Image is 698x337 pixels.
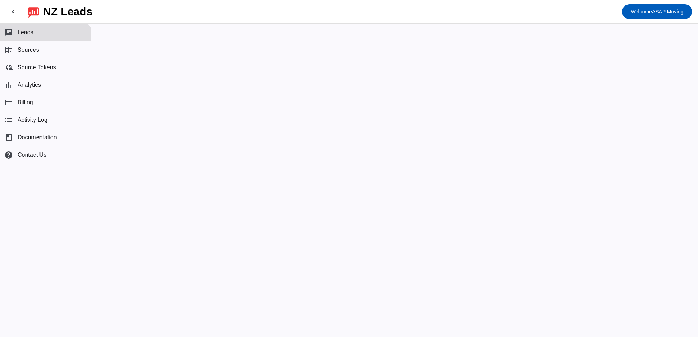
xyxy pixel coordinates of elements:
span: Welcome [631,9,652,15]
span: Leads [18,29,34,36]
span: Documentation [18,134,57,141]
mat-icon: bar_chart [4,81,13,89]
mat-icon: chevron_left [9,7,18,16]
span: Sources [18,47,39,53]
span: Analytics [18,82,41,88]
mat-icon: business [4,46,13,54]
span: Source Tokens [18,64,56,71]
img: logo [28,5,39,18]
span: book [4,133,13,142]
mat-icon: cloud_sync [4,63,13,72]
mat-icon: list [4,116,13,124]
div: NZ Leads [43,7,92,17]
span: ASAP Moving [631,7,683,17]
mat-icon: chat [4,28,13,37]
span: Billing [18,99,33,106]
button: WelcomeASAP Moving [622,4,692,19]
mat-icon: help [4,151,13,159]
span: Contact Us [18,152,46,158]
span: Activity Log [18,117,47,123]
mat-icon: payment [4,98,13,107]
